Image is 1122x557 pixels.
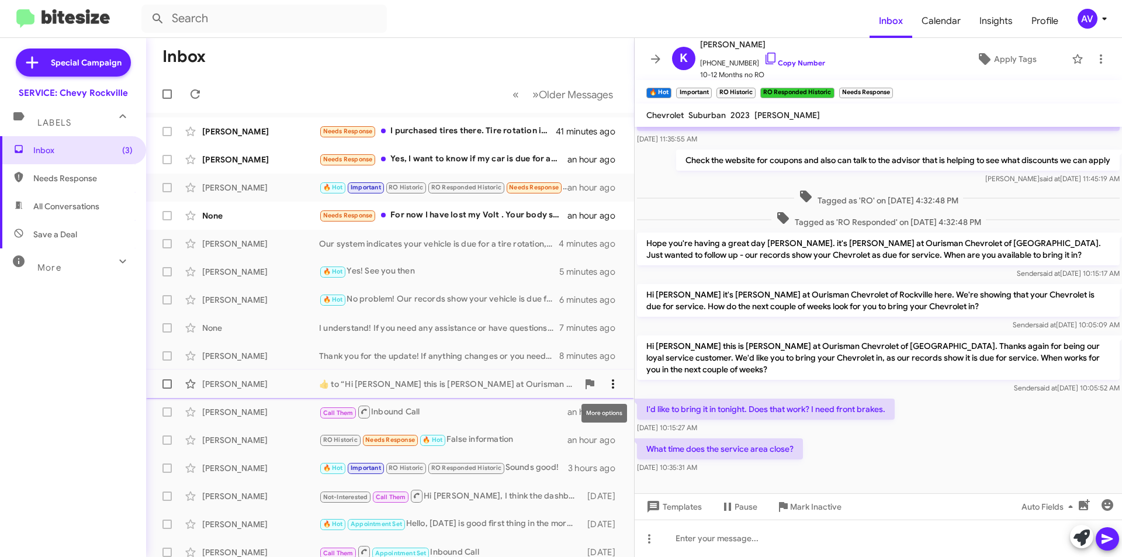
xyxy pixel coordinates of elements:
div: 6 minutes ago [559,294,625,306]
button: Templates [635,496,711,517]
span: RO Responded Historic [431,464,501,472]
span: Appointment Set [375,549,427,557]
span: (3) [122,144,133,156]
span: [PERSON_NAME] [DATE] 11:45:19 AM [985,174,1120,183]
div: None [202,322,319,334]
div: False information [319,433,567,447]
span: [PERSON_NAME] [700,37,825,51]
span: Inbox [33,144,133,156]
span: 10-12 Months no RO [700,69,825,81]
div: [PERSON_NAME] [202,406,319,418]
span: Older Messages [539,88,613,101]
span: 🔥 Hot [323,268,343,275]
div: [PERSON_NAME] [202,294,319,306]
div: [PERSON_NAME] [202,266,319,278]
span: said at [1040,269,1060,278]
span: Needs Response [33,172,133,184]
span: « [512,87,519,102]
span: said at [1040,174,1060,183]
div: Sounds good! [319,461,568,475]
div: [PERSON_NAME] [202,238,319,250]
button: Mark Inactive [767,496,851,517]
button: Pause [711,496,767,517]
a: Special Campaign [16,49,131,77]
div: 41 minutes ago [556,126,625,137]
span: Needs Response [323,212,373,219]
div: [PERSON_NAME] [202,350,319,362]
button: Next [525,82,620,106]
span: Not-Interested [323,493,368,501]
button: AV [1068,9,1109,29]
div: an hour ago [567,210,625,222]
span: More [37,262,61,273]
input: Search [141,5,387,33]
p: Hi [PERSON_NAME] it's [PERSON_NAME] at Ourisman Chevrolet of Rockville here. We're showing that y... [637,284,1120,317]
div: No problem! Our records show your vehicle is due for an oil change, tire rotation, and multipoint... [319,293,559,306]
p: I'd like to bring it in tonight. Does that work? I need front brakes. [637,399,895,420]
span: RO Historic [389,184,423,191]
span: K [680,49,688,68]
div: What time does the service area close? [319,181,567,194]
span: Special Campaign [51,57,122,68]
div: Inbound Call [319,404,567,419]
div: Thank you for the update! If anything changes or you need assistance in the future, feel free to ... [319,350,559,362]
div: Our system indicates your vehicle is due for a tire rotation, and multipoint inspection [319,238,559,250]
div: More options [581,404,627,423]
span: Sender [DATE] 10:05:52 AM [1014,383,1120,392]
span: [DATE] 10:15:27 AM [637,423,697,432]
div: an hour ago [567,406,625,418]
div: [PERSON_NAME] [202,154,319,165]
div: 7 minutes ago [559,322,625,334]
span: [DATE] 10:35:31 AM [637,463,697,472]
div: an hour ago [567,434,625,446]
span: 🔥 Hot [323,520,343,528]
div: Yes! See you then [319,265,559,278]
span: Save a Deal [33,229,77,240]
div: [PERSON_NAME] [202,182,319,193]
span: Insights [970,4,1022,38]
div: [PERSON_NAME] [202,434,319,446]
span: Sender [DATE] 10:05:09 AM [1013,320,1120,329]
div: [PERSON_NAME] [202,490,319,502]
div: [PERSON_NAME] [202,378,319,390]
div: an hour ago [567,182,625,193]
div: 5 minutes ago [559,266,625,278]
h1: Inbox [162,47,206,66]
span: 🔥 Hot [323,296,343,303]
a: Calendar [912,4,970,38]
span: [PERSON_NAME] [754,110,820,120]
span: Call Them [323,549,354,557]
span: Pause [735,496,757,517]
p: Hope you're having a great day [PERSON_NAME]. it's [PERSON_NAME] at Ourisman Chevrolet of [GEOGRA... [637,233,1120,265]
nav: Page navigation example [506,82,620,106]
div: SERVICE: Chevy Rockville [19,87,128,99]
span: Call Them [376,493,406,501]
p: Check the website for coupons and also can talk to the advisor that is helping to see what discou... [676,150,1120,171]
span: 🔥 Hot [423,436,442,444]
span: Sender [DATE] 10:15:17 AM [1017,269,1120,278]
a: Inbox [870,4,912,38]
div: Yes, I want to know if my car is due for any free services that's covered under the warranty [319,153,567,166]
span: [DATE] 11:35:55 AM [637,134,697,143]
div: [PERSON_NAME] [202,462,319,474]
small: Needs Response [839,88,893,98]
button: Apply Tags [946,49,1066,70]
button: Auto Fields [1012,496,1087,517]
span: » [532,87,539,102]
span: Tagged as 'RO Responded' on [DATE] 4:32:48 PM [771,211,986,228]
div: ​👍​ to “ Hi [PERSON_NAME] this is [PERSON_NAME] at Ourisman Chevrolet of [GEOGRAPHIC_DATA]. I saw... [319,378,578,390]
span: RO Historic [323,436,358,444]
div: I purchased tires there. Tire rotation is complimentary. Is there a certain amount of mileage tha... [319,124,556,138]
span: Labels [37,117,71,128]
span: Mark Inactive [790,496,841,517]
button: Previous [505,82,526,106]
span: Needs Response [365,436,415,444]
span: RO Historic [389,464,423,472]
p: Hi [PERSON_NAME] this is [PERSON_NAME] at Ourisman Chevrolet of [GEOGRAPHIC_DATA]. Thanks again f... [637,335,1120,380]
div: I understand! If you need any assistance or have questions in the future, feel free to reach out.... [319,322,559,334]
div: Hello, [DATE] is good first thing in the morning. I will drop it off [DATE] night. Oil change and... [319,517,581,531]
div: [PERSON_NAME] [202,518,319,530]
div: None [202,210,319,222]
span: Needs Response [323,155,373,163]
